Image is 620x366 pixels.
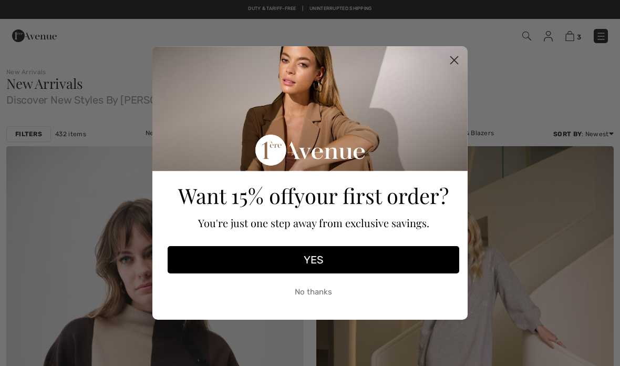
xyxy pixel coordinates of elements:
[198,216,429,230] span: You're just one step away from exclusive savings.
[294,181,449,209] span: your first order?
[168,246,459,273] button: YES
[178,181,294,209] span: Want 15% off
[168,279,459,305] button: No thanks
[445,51,463,69] button: Close dialog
